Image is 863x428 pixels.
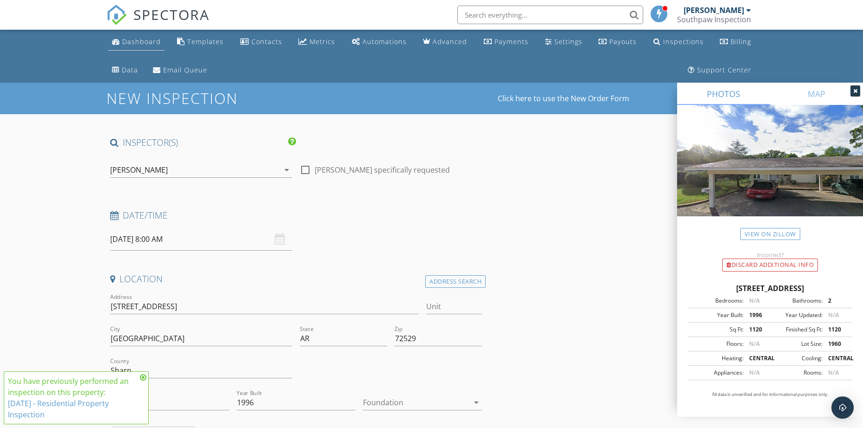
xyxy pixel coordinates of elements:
[691,311,744,319] div: Year Built:
[677,105,863,239] img: streetview
[823,325,849,334] div: 1120
[828,369,839,376] span: N/A
[663,37,704,46] div: Inspections
[770,325,823,334] div: Finished Sq Ft:
[281,164,292,175] i: arrow_drop_down
[749,297,760,305] span: N/A
[744,354,770,363] div: CENTRAL
[498,95,629,102] a: Click here to use the New Order Form
[740,228,800,240] a: View on Zillow
[688,391,852,398] p: All data is unverified and for informational purposes only.
[433,37,467,46] div: Advanced
[110,273,482,285] h4: Location
[609,37,637,46] div: Payouts
[697,65,751,74] div: Support Center
[8,376,137,420] div: You have previously performed an inspection on this property:
[823,354,849,363] div: CENTRAL
[650,33,707,51] a: Inspections
[677,251,863,259] div: Incorrect?
[691,354,744,363] div: Heating:
[471,397,482,408] i: arrow_drop_down
[106,5,127,25] img: The Best Home Inspection Software - Spectora
[237,33,286,51] a: Contacts
[744,325,770,334] div: 1120
[770,354,823,363] div: Cooling:
[106,13,210,32] a: SPECTORA
[688,283,852,294] div: [STREET_ADDRESS]
[541,33,586,51] a: Settings
[831,396,854,419] div: Open Intercom Messenger
[554,37,582,46] div: Settings
[823,340,849,348] div: 1960
[749,369,760,376] span: N/A
[108,62,142,79] a: Data
[110,209,482,221] h4: Date/Time
[595,33,640,51] a: Payouts
[770,83,863,105] a: MAP
[823,297,849,305] div: 2
[295,33,339,51] a: Metrics
[684,62,755,79] a: Support Center
[173,33,227,51] a: Templates
[770,340,823,348] div: Lot Size:
[362,37,407,46] div: Automations
[122,65,138,74] div: Data
[110,228,292,251] input: Select date
[425,275,486,288] div: Address Search
[677,83,770,105] a: PHOTOS
[691,340,744,348] div: Floors:
[149,62,211,79] a: Email Queue
[480,33,532,51] a: Payments
[684,6,744,15] div: [PERSON_NAME]
[691,369,744,377] div: Appliances:
[187,37,224,46] div: Templates
[8,398,109,420] a: [DATE] - Residential Property Inspection
[348,33,410,51] a: Automations (Basic)
[457,6,643,24] input: Search everything...
[419,33,471,51] a: Advanced
[749,340,760,348] span: N/A
[770,369,823,377] div: Rooms:
[691,297,744,305] div: Bedrooms:
[722,259,818,272] div: Discard Additional info
[110,166,168,174] div: [PERSON_NAME]
[731,37,751,46] div: Billing
[310,37,335,46] div: Metrics
[163,65,207,74] div: Email Queue
[677,15,751,24] div: Southpaw Inspection
[716,33,755,51] a: Billing
[106,90,312,106] h1: New Inspection
[110,136,296,149] h4: INSPECTOR(S)
[494,37,528,46] div: Payments
[108,33,165,51] a: Dashboard
[315,165,450,175] label: [PERSON_NAME] specifically requested
[828,311,839,319] span: N/A
[744,311,770,319] div: 1996
[770,311,823,319] div: Year Updated:
[691,325,744,334] div: Sq Ft:
[770,297,823,305] div: Bathrooms:
[251,37,282,46] div: Contacts
[133,5,210,24] span: SPECTORA
[122,37,161,46] div: Dashboard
